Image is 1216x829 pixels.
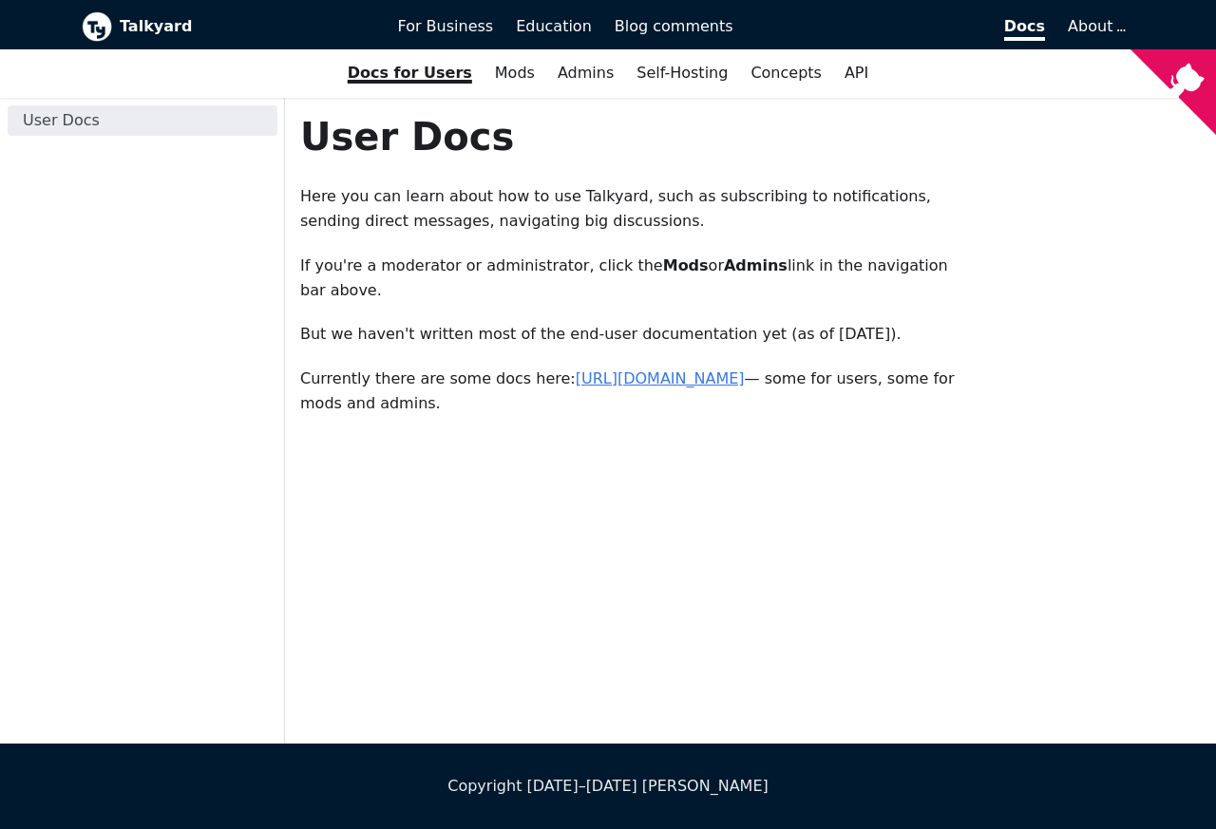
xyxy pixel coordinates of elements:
a: For Business [387,10,505,43]
a: Admins [546,57,625,89]
span: Education [516,17,592,35]
a: API [833,57,880,89]
a: About [1068,17,1123,35]
a: Self-Hosting [625,57,739,89]
p: Here you can learn about how to use Talkyard, such as subscribing to notifications, sending direc... [300,184,968,235]
a: Concepts [739,57,833,89]
p: But we haven't written most of the end-user documentation yet (as of [DATE]). [300,322,968,347]
b: Talkyard [120,14,371,39]
strong: Admins [724,256,788,274]
div: Copyright [DATE]–[DATE] [PERSON_NAME] [82,774,1134,799]
img: Talkyard logo [82,11,112,42]
strong: Mods [663,256,709,274]
h1: User Docs [300,113,968,160]
a: Docs [745,10,1057,43]
span: Blog comments [615,17,733,35]
p: Currently there are some docs here: — some for users, some for mods and admins. [300,367,968,417]
a: [URL][DOMAIN_NAME] [576,369,745,387]
a: Talkyard logoTalkyard [82,11,371,42]
span: For Business [398,17,494,35]
span: Docs [1004,17,1045,41]
a: User Docs [8,105,277,136]
a: Mods [484,57,546,89]
p: If you're a moderator or administrator, click the or link in the navigation bar above. [300,254,968,304]
a: Docs for Users [336,57,484,89]
a: Blog comments [603,10,745,43]
a: Education [504,10,603,43]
